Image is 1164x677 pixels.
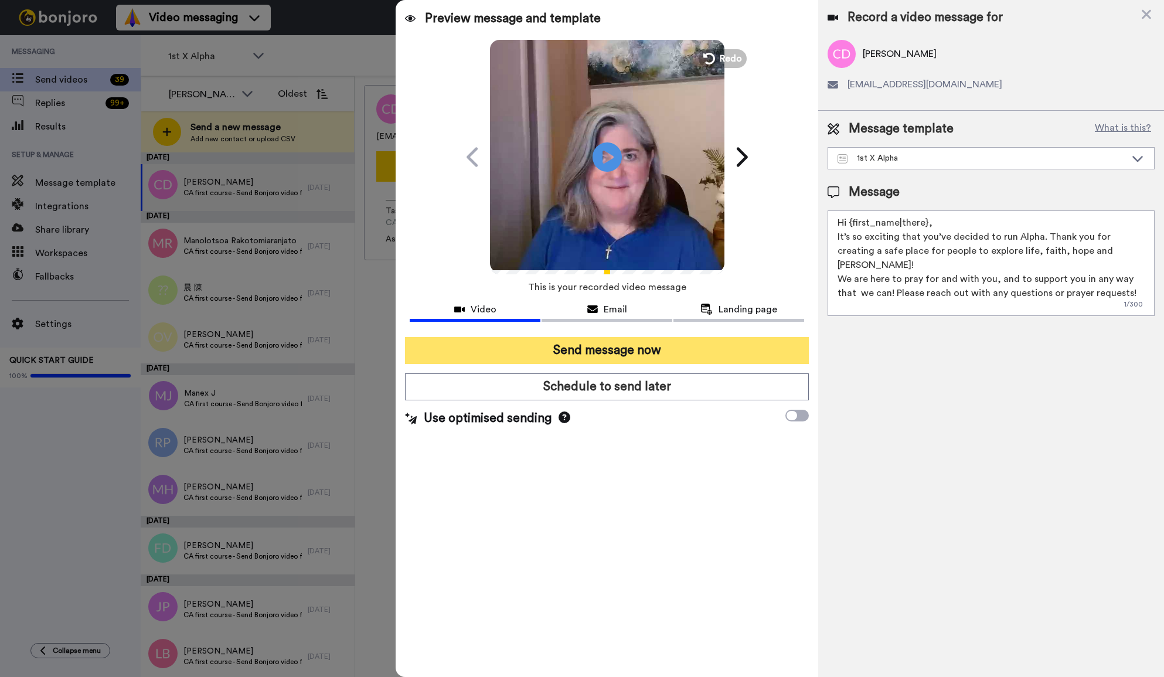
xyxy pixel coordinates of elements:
[528,274,686,300] span: This is your recorded video message
[849,120,954,138] span: Message template
[405,337,809,364] button: Send message now
[1091,120,1155,138] button: What is this?
[424,410,552,427] span: Use optimised sending
[838,154,848,164] img: Message-temps.svg
[405,373,809,400] button: Schedule to send later
[471,302,496,317] span: Video
[838,152,1126,164] div: 1st X Alpha
[848,77,1002,91] span: [EMAIL_ADDRESS][DOMAIN_NAME]
[849,183,900,201] span: Message
[604,302,627,317] span: Email
[828,210,1155,316] textarea: Hi {first_name|there}, It’s so exciting that you’ve decided to run Alpha. Thank you for creating ...
[719,302,777,317] span: Landing page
